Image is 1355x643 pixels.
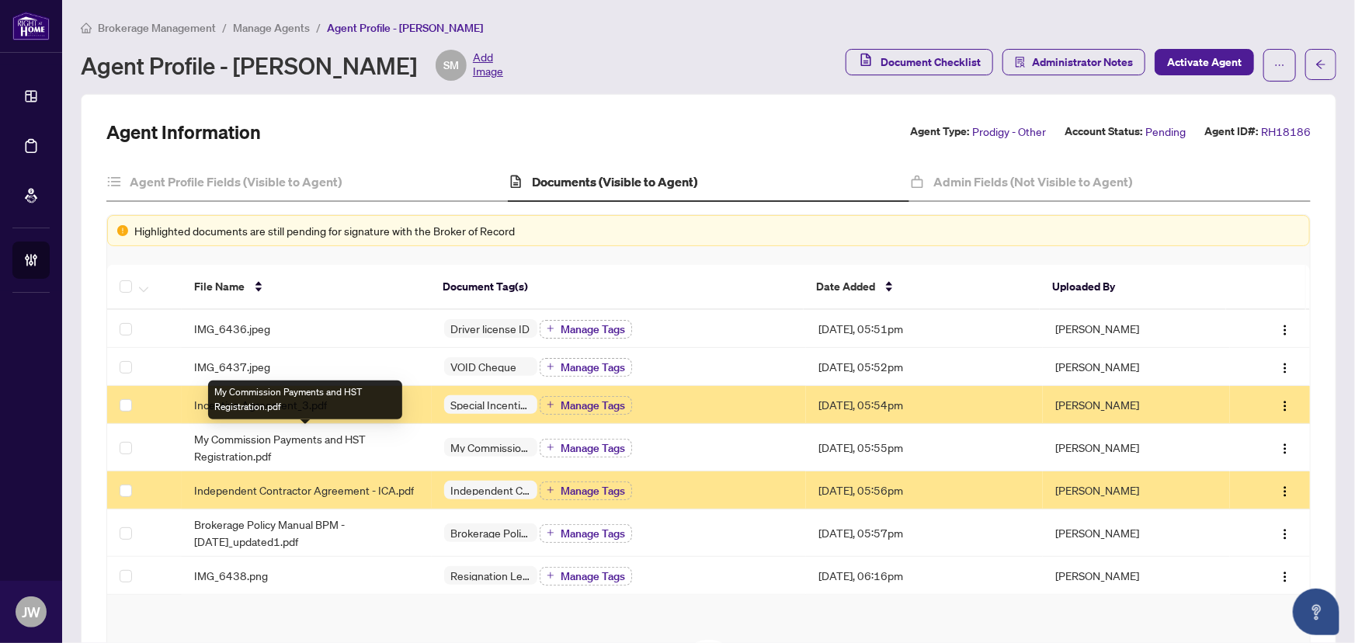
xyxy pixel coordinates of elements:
td: [DATE], 05:56pm [806,471,1043,509]
span: Driver license ID [444,323,536,334]
span: IMG_6437.jpeg [194,358,270,375]
span: Independent Contractor Agreement - ICA.pdf [194,481,414,499]
img: Logo [1279,443,1291,455]
td: [PERSON_NAME] [1043,509,1230,557]
span: Document Checklist [881,50,981,75]
label: Account Status: [1065,123,1142,141]
th: Document Tag(s) [430,265,803,310]
button: Manage Tags [540,439,632,457]
button: Logo [1273,316,1298,341]
span: Pending [1145,123,1186,141]
div: My Commission Payments and HST Registration.pdf [208,381,402,419]
img: Logo [1279,400,1291,412]
button: Activate Agent [1155,49,1254,75]
td: [PERSON_NAME] [1043,471,1230,509]
button: Logo [1273,435,1298,460]
span: JW [22,601,40,623]
th: Date Added [804,265,1040,310]
button: Administrator Notes [1002,49,1145,75]
span: Manage Tags [561,485,625,496]
td: [DATE], 05:57pm [806,509,1043,557]
span: Date Added [816,278,875,295]
button: Logo [1273,520,1298,545]
td: [DATE], 05:54pm [806,386,1043,424]
span: Independent Contractor Agreement [444,485,537,495]
span: plus [547,572,554,579]
button: Logo [1273,392,1298,417]
td: [PERSON_NAME] [1043,424,1230,471]
button: Manage Tags [540,320,632,339]
span: plus [547,401,554,408]
h4: Agent Profile Fields (Visible to Agent) [130,172,342,191]
span: Brokerage Policy Manual BPM - [DATE]_updated1.pdf [194,516,419,550]
span: Brokerage Policy Manual [444,527,537,538]
span: Brokerage Management [98,21,216,35]
span: plus [547,325,554,332]
img: Logo [1279,324,1291,336]
button: Manage Tags [540,358,632,377]
span: SM [443,57,459,74]
div: Highlighted documents are still pending for signature with the Broker of Record [134,222,1300,239]
span: plus [547,363,554,370]
span: arrow-left [1315,59,1326,70]
td: [PERSON_NAME] [1043,386,1230,424]
label: Agent Type: [910,123,969,141]
button: Document Checklist [846,49,993,75]
td: [DATE], 05:55pm [806,424,1043,471]
img: logo [12,12,50,40]
td: [PERSON_NAME] [1043,557,1230,595]
span: Special Incentive Agreement [444,399,537,410]
span: Incentive Agreement_3.pdf [194,396,327,413]
span: plus [547,443,554,451]
span: VOID Cheque [444,361,523,372]
td: [DATE], 05:52pm [806,348,1043,386]
img: Logo [1279,485,1291,498]
span: Manage Tags [561,571,625,582]
span: Manage Tags [561,362,625,373]
span: plus [547,486,554,494]
td: [DATE], 05:51pm [806,310,1043,348]
button: Manage Tags [540,567,632,586]
span: Manage Tags [561,400,625,411]
td: [PERSON_NAME] [1043,310,1230,348]
span: Agent Profile - [PERSON_NAME] [327,21,483,35]
span: exclamation-circle [117,225,128,236]
li: / [222,19,227,36]
span: Activate Agent [1167,50,1242,75]
button: Logo [1273,563,1298,588]
div: Agent Profile - [PERSON_NAME] [81,50,503,81]
button: Manage Tags [540,481,632,500]
td: [DATE], 06:16pm [806,557,1043,595]
span: plus [547,529,554,537]
span: Prodigy - Other [972,123,1046,141]
span: RH18186 [1261,123,1311,141]
img: Logo [1279,362,1291,374]
img: Logo [1279,528,1291,540]
h4: Documents (Visible to Agent) [532,172,697,191]
li: / [316,19,321,36]
span: Administrator Notes [1032,50,1133,75]
span: IMG_6438.png [194,567,268,584]
span: home [81,23,92,33]
button: Manage Tags [540,396,632,415]
span: My Commission Payments and HST Registration [444,442,537,453]
span: Resignation Letter (From previous Brokerage) [444,570,537,581]
td: [PERSON_NAME] [1043,348,1230,386]
span: Manage Tags [561,443,625,454]
button: Logo [1273,478,1298,502]
span: Add Image [473,50,503,81]
th: Uploaded By [1040,265,1226,310]
h2: Agent Information [106,120,261,144]
span: Manage Agents [233,21,310,35]
span: My Commission Payments and HST Registration.pdf [194,430,419,464]
span: Manage Tags [561,324,625,335]
label: Agent ID#: [1204,123,1258,141]
span: solution [1015,57,1026,68]
span: IMG_6436.jpeg [194,320,270,337]
span: ellipsis [1274,60,1285,71]
button: Logo [1273,354,1298,379]
button: Manage Tags [540,524,632,543]
h4: Admin Fields (Not Visible to Agent) [933,172,1132,191]
span: File Name [194,278,245,295]
span: Manage Tags [561,528,625,539]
